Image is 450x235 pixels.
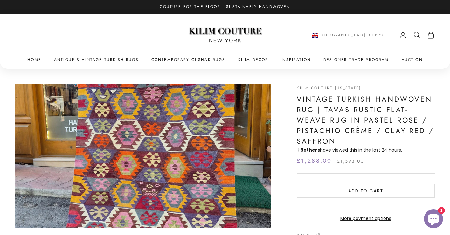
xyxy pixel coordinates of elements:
[301,147,303,153] span: 9
[15,56,435,63] nav: Primary navigation
[160,4,290,10] p: Couture for the Floor · Sustainably Handwoven
[297,94,435,146] h1: Vintage Turkish Handwoven Rug | Tavas Rustic Flat-Weave Rug in Pastel Rose / Pistachio Crème / Cl...
[321,32,384,38] span: [GEOGRAPHIC_DATA] (GBP £)
[15,84,271,228] div: Item 1 of 6
[402,56,423,63] a: Auction
[337,158,364,165] compare-at-price: £1,593.00
[297,184,435,198] button: Add to cart
[15,84,271,228] img: Collector-quality vintage Turkish kilim, flat-woven and artisanal – perfect as a bohemian geometr...
[312,32,390,38] button: Change country or currency
[297,156,332,166] sale-price: £1,288.00
[312,33,318,38] img: United Kingdom
[297,215,435,222] a: More payment options
[297,146,435,154] p: ✧ have viewed this in the last 24 hours.
[301,147,320,153] strong: others
[185,20,265,50] img: Logo of Kilim Couture New York
[281,56,311,63] a: Inspiration
[54,56,139,63] a: Antique & Vintage Turkish Rugs
[297,85,361,91] a: Kilim Couture [US_STATE]
[422,209,445,230] inbox-online-store-chat: Shopify online store chat
[312,31,435,39] nav: Secondary navigation
[238,56,268,63] summary: Kilim Decor
[323,56,389,63] a: Designer Trade Program
[151,56,225,63] a: Contemporary Oushak Rugs
[27,56,41,63] a: Home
